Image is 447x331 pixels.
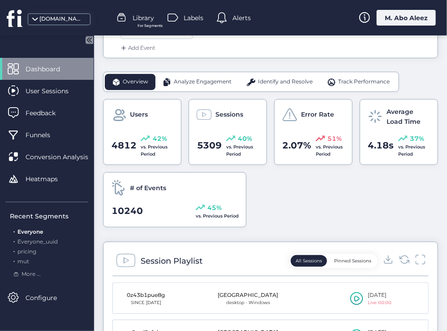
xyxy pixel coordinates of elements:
[226,144,253,157] span: vs. Previous Period
[291,255,327,267] button: All Sessions
[21,270,41,279] span: More ...
[218,291,279,300] div: [GEOGRAPHIC_DATA]
[123,78,148,86] span: Overview
[124,299,168,306] div: SINCE [DATE]
[17,228,43,235] span: Everyone
[233,13,251,23] span: Alerts
[26,86,82,96] span: User Sessions
[26,152,102,162] span: Conversion Analysis
[26,108,69,118] span: Feedback
[398,144,425,157] span: vs. Previous Period
[174,78,232,86] span: Analyze Engagement
[141,255,202,267] div: Session Playlist
[368,139,394,152] span: 4.18s
[130,183,166,193] span: # of Events
[17,248,36,255] span: pricing
[141,144,168,157] span: vs. Previous Period
[39,15,84,23] div: [DOMAIN_NAME]
[119,44,155,52] div: Add Event
[368,291,391,300] div: [DATE]
[301,109,334,119] span: Error Rate
[133,13,154,23] span: Library
[316,144,343,157] span: vs. Previous Period
[238,134,253,144] span: 40%
[387,107,430,126] span: Average Load Time
[17,258,29,265] span: mut
[26,64,73,74] span: Dashboard
[13,226,15,235] span: .
[196,213,239,219] span: vs. Previous Period
[112,139,137,152] span: 4812
[26,174,71,184] span: Heatmaps
[184,13,203,23] span: Labels
[10,211,88,221] div: Recent Segments
[17,238,58,245] span: Everyone_uuid
[377,10,436,26] div: M. Abo Aleez
[13,246,15,255] span: .
[283,139,312,152] span: 2.07%
[130,109,148,119] span: Users
[26,293,70,303] span: Configure
[153,134,167,144] span: 42%
[328,134,342,144] span: 51%
[26,130,64,140] span: Funnels
[112,204,143,218] span: 10240
[338,78,390,86] span: Track Performance
[138,23,163,29] span: For Segments
[13,236,15,245] span: .
[13,256,15,265] span: .
[215,109,243,119] span: Sessions
[410,134,425,144] span: 37%
[197,139,222,152] span: 5309
[207,203,222,213] span: 45%
[258,78,313,86] span: Identify and Resolve
[368,299,391,306] div: Live 00:00
[218,299,279,306] div: desktop · Windows
[124,291,168,300] div: 0z43b1pue8g
[329,255,376,267] button: Pinned Sessions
